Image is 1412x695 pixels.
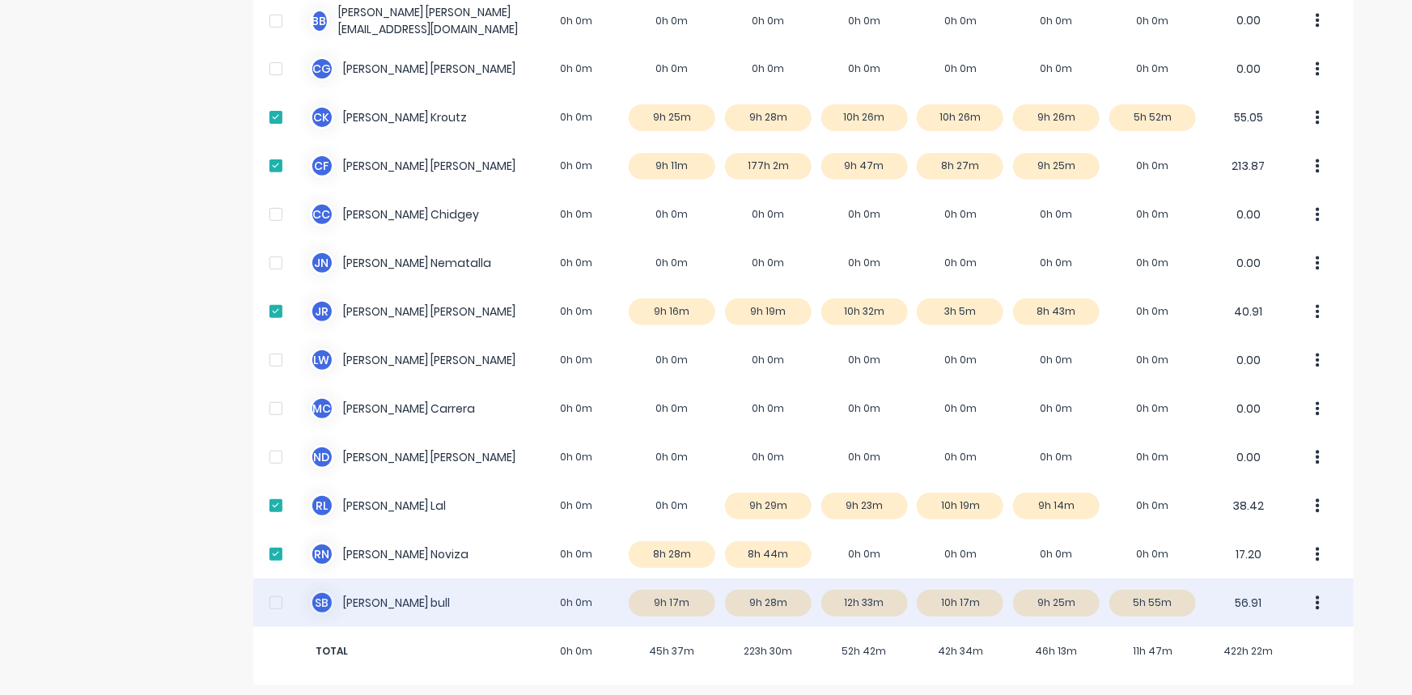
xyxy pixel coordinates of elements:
[1201,644,1297,659] span: 422h 22m
[624,644,720,659] span: 45h 37m
[1105,644,1201,659] span: 11h 47m
[1008,644,1105,659] span: 46h 13m
[816,644,913,659] span: 52h 42m
[720,644,816,659] span: 223h 30m
[310,644,528,659] span: TOTAL
[913,644,1009,659] span: 42h 34m
[528,644,625,659] span: 0h 0m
